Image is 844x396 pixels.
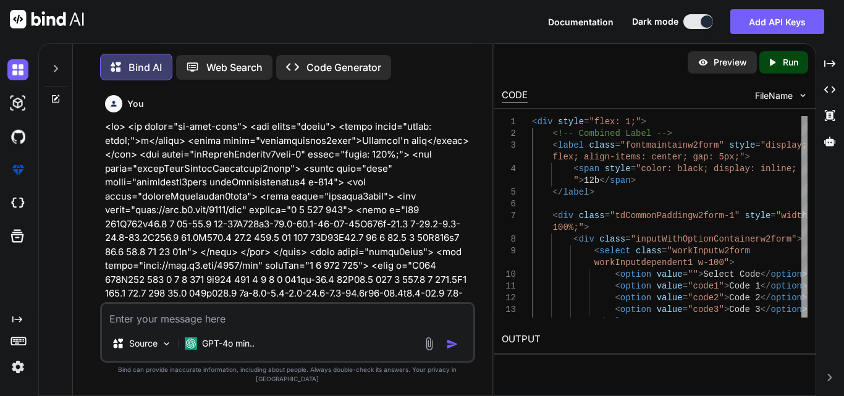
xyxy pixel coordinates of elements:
img: chevron down [798,90,808,101]
span: "" [688,269,698,279]
span: "code3" [688,305,724,314]
span: < [615,269,620,279]
span: < [573,164,578,174]
span: "inputWithOptionContainerw2form" [631,234,797,244]
span: < [594,246,599,256]
p: Run [783,56,798,69]
div: 14 [502,316,516,327]
span: option [620,305,651,314]
span: "display: [761,140,808,150]
div: 3 [502,140,516,151]
span: select [599,246,630,256]
img: GPT-4o mini [185,337,197,350]
span: </ [553,187,563,197]
img: attachment [422,337,436,351]
span: > [698,269,703,279]
span: style [729,140,755,150]
span: "flex: 1;" [589,117,641,127]
p: Preview [714,56,747,69]
span: < [553,211,558,221]
span: Code 3 [729,305,760,314]
span: > [745,152,749,162]
span: option [771,305,802,314]
span: option [620,293,651,303]
span: < [532,117,537,127]
div: 4 [502,163,516,175]
span: < [615,305,620,314]
p: GPT-4o min.. [202,337,255,350]
div: 12 [502,292,516,304]
span: < [553,140,558,150]
span: 12b [584,175,599,185]
span: style [605,164,631,174]
span: Code 2 [729,293,760,303]
span: </ [594,316,605,326]
span: value [657,305,683,314]
span: class [589,140,615,150]
span: </ [761,293,771,303]
span: = [625,234,630,244]
span: class [579,211,605,221]
span: span [610,175,631,185]
span: < [573,234,578,244]
span: option [771,293,802,303]
span: </ [761,281,771,291]
span: = [662,246,667,256]
span: = [771,211,776,221]
span: "width: [776,211,812,221]
span: = [605,211,610,221]
span: > [724,305,729,314]
img: darkAi-studio [7,93,28,114]
span: = [755,140,760,150]
span: option [620,281,651,291]
span: Dark mode [632,15,678,28]
span: > [797,234,802,244]
img: githubDark [7,126,28,147]
span: Documentation [548,17,614,27]
span: > [724,281,729,291]
p: Web Search [206,60,263,75]
span: div [558,211,573,221]
p: Source [129,337,158,350]
span: > [636,316,641,326]
button: Documentation [548,15,614,28]
p: Bind can provide inaccurate information, including about people. Always double-check its answers.... [100,365,475,384]
div: 2 [502,128,516,140]
span: 100%;" [553,222,584,232]
div: 11 [502,280,516,292]
span: </ [761,269,771,279]
span: style [745,211,771,221]
span: "tdCommonPaddingw2form-1" [610,211,740,221]
span: = [584,117,589,127]
div: 7 [502,210,516,222]
span: style [558,117,584,127]
span: > [631,175,636,185]
span: < [615,293,620,303]
span: = [631,164,636,174]
img: cloudideIcon [7,193,28,214]
div: 8 [502,234,516,245]
span: option [771,281,802,291]
span: > [579,175,584,185]
span: < [615,281,620,291]
span: "code2" [688,293,724,303]
span: Select Code [703,269,760,279]
span: = [683,281,688,291]
span: = [683,293,688,303]
span: </ [599,175,610,185]
div: 9 [502,245,516,257]
img: darkChat [7,59,28,80]
p: Bind AI [129,60,162,75]
span: = [615,140,620,150]
span: label [563,187,589,197]
span: Code 1 [729,281,760,291]
span: > [729,258,734,268]
span: " [573,175,578,185]
div: 6 [502,198,516,210]
img: premium [7,159,28,180]
span: value [657,281,683,291]
span: > [589,187,594,197]
span: class [636,246,662,256]
span: class [599,234,625,244]
span: "code1" [688,281,724,291]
